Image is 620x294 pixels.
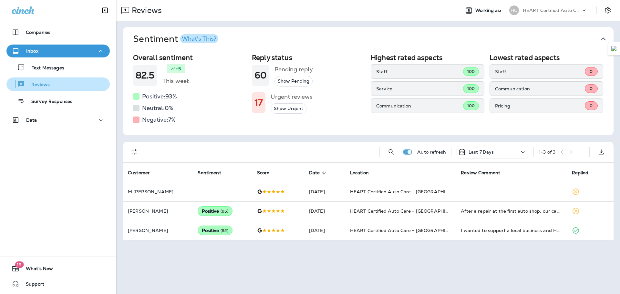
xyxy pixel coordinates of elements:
[128,189,187,194] p: M [PERSON_NAME]
[274,64,313,75] h5: Pending reply
[6,94,110,108] button: Survey Responses
[539,149,555,155] div: 1 - 3 of 3
[350,170,369,176] span: Location
[257,170,278,176] span: Score
[523,8,581,13] p: HEART Certified Auto Care
[6,26,110,39] button: Companies
[304,201,345,221] td: [DATE]
[611,46,617,52] img: Detect Auto
[128,146,141,158] button: Filters
[198,206,232,216] div: Positive
[198,226,232,235] div: Positive
[198,170,229,176] span: Sentiment
[572,170,589,176] span: Replied
[490,54,603,62] h2: Lowest rated aspects
[304,182,345,201] td: [DATE]
[128,170,150,176] span: Customer
[252,54,366,62] h2: Reply status
[467,86,475,91] span: 100
[271,103,306,114] button: Show Urgent
[254,70,267,81] h1: 60
[376,86,463,91] p: Service
[271,92,313,102] h5: Urgent reviews
[26,117,37,123] p: Data
[467,103,475,108] span: 100
[495,86,585,91] p: Communication
[495,69,585,74] p: Staff
[602,5,614,16] button: Settings
[461,170,509,176] span: Review Comment
[19,281,44,289] span: Support
[25,65,64,71] p: Text Messages
[371,54,484,62] h2: Highest rated aspects
[6,278,110,290] button: Support
[595,146,608,158] button: Export as CSV
[128,170,158,176] span: Customer
[309,170,320,176] span: Date
[6,61,110,74] button: Text Messages
[128,208,187,214] p: [PERSON_NAME]
[142,91,177,102] h5: Positive: 93 %
[25,82,50,88] p: Reviews
[6,45,110,57] button: Inbox
[376,103,463,108] p: Communication
[162,76,190,86] h5: This week
[304,221,345,240] td: [DATE]
[509,5,519,15] div: HC
[176,66,181,72] p: +5
[180,34,218,43] button: What's This?
[133,54,247,62] h2: Overall sentiment
[123,51,614,135] div: SentimentWhat's This?
[572,170,597,176] span: Replied
[254,97,263,108] h1: 17
[350,189,466,195] span: HEART Certified Auto Care - [GEOGRAPHIC_DATA]
[350,208,466,214] span: HEART Certified Auto Care - [GEOGRAPHIC_DATA]
[221,228,229,233] span: ( 92 )
[309,170,328,176] span: Date
[257,170,270,176] span: Score
[26,30,50,35] p: Companies
[469,149,494,155] p: Last 7 Days
[221,208,229,214] span: ( 95 )
[495,103,585,108] p: Pricing
[25,99,72,105] p: Survey Responses
[475,8,503,13] span: Working as:
[461,170,500,176] span: Review Comment
[133,34,218,45] h1: Sentiment
[6,262,110,275] button: 19What's New
[350,228,466,233] span: HEART Certified Auto Care - [GEOGRAPHIC_DATA]
[417,149,446,155] p: Auto refresh
[19,266,53,274] span: What's New
[590,103,593,108] span: 0
[376,69,463,74] p: Staff
[6,77,110,91] button: Reviews
[274,76,313,86] button: Show Pending
[461,208,561,214] div: After a repair at the first auto shop, our car developed additional problems, and we suspected th...
[350,170,377,176] span: Location
[590,69,593,74] span: 0
[129,5,162,15] p: Reviews
[590,86,593,91] span: 0
[96,4,114,17] button: Collapse Sidebar
[461,227,561,234] div: I wanted to support a local business and Heart Certified Auto Care in Evanston came highly recomm...
[142,115,176,125] h5: Negative: 7 %
[26,48,38,54] p: Inbox
[385,146,398,158] button: Search Reviews
[6,114,110,127] button: Data
[15,261,24,268] span: 19
[128,228,187,233] p: [PERSON_NAME]
[136,70,155,81] h1: 82.5
[192,182,252,201] td: --
[467,69,475,74] span: 100
[198,170,221,176] span: Sentiment
[142,103,173,113] h5: Neutral: 0 %
[128,27,619,51] button: SentimentWhat's This?
[182,36,216,42] div: What's This?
